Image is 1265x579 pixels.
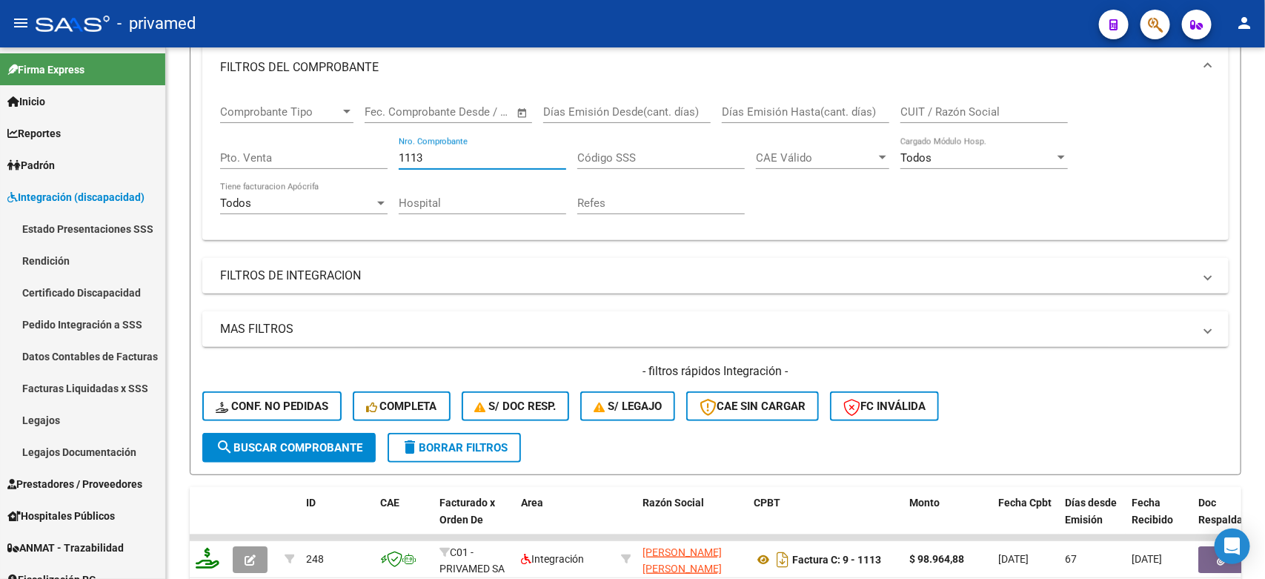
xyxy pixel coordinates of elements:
span: [PERSON_NAME] [PERSON_NAME] [643,546,722,575]
span: S/ legajo [594,400,662,413]
button: FC Inválida [830,391,939,421]
mat-panel-title: FILTROS DE INTEGRACION [220,268,1193,284]
input: Fecha inicio [365,105,425,119]
span: Prestadores / Proveedores [7,476,142,492]
span: Doc Respaldatoria [1198,497,1265,526]
span: 67 [1065,553,1077,565]
span: C01 - PRIVAMED SA [439,546,505,575]
datatable-header-cell: Facturado x Orden De [434,487,515,552]
button: S/ legajo [580,391,675,421]
mat-icon: person [1235,14,1253,32]
span: Comprobante Tipo [220,105,340,119]
span: Todos [220,196,251,210]
datatable-header-cell: Días desde Emisión [1059,487,1126,552]
datatable-header-cell: Razón Social [637,487,748,552]
span: Conf. no pedidas [216,400,328,413]
button: CAE SIN CARGAR [686,391,819,421]
strong: Factura C: 9 - 1113 [792,554,881,566]
button: S/ Doc Resp. [462,391,570,421]
span: Facturado x Orden De [439,497,495,526]
span: Area [521,497,543,509]
span: CPBT [754,497,780,509]
span: Integración [521,553,584,565]
strong: $ 98.964,88 [909,553,964,565]
span: 248 [306,553,324,565]
span: [DATE] [998,553,1029,565]
span: ID [306,497,316,509]
mat-panel-title: MAS FILTROS [220,321,1193,337]
span: S/ Doc Resp. [475,400,557,413]
span: ANMAT - Trazabilidad [7,540,124,556]
button: Completa [353,391,451,421]
input: Fecha fin [438,105,510,119]
span: Razón Social [643,497,704,509]
span: Padrón [7,157,55,173]
span: Buscar Comprobante [216,441,362,454]
span: Monto [909,497,940,509]
span: Todos [900,151,932,165]
button: Open calendar [514,105,531,122]
mat-expansion-panel-header: MAS FILTROS [202,311,1229,347]
span: CAE SIN CARGAR [700,400,806,413]
datatable-header-cell: Area [515,487,615,552]
button: Buscar Comprobante [202,433,376,463]
div: 23329973484 [643,544,742,575]
datatable-header-cell: CPBT [748,487,903,552]
span: [DATE] [1132,553,1162,565]
mat-icon: delete [401,438,419,456]
h4: - filtros rápidos Integración - [202,363,1229,380]
i: Descargar documento [773,548,792,572]
span: Fecha Cpbt [998,497,1052,509]
span: - privamed [117,7,196,40]
span: Fecha Recibido [1132,497,1173,526]
span: CAE [380,497,399,509]
button: Borrar Filtros [388,433,521,463]
div: FILTROS DEL COMPROBANTE [202,91,1229,240]
mat-expansion-panel-header: FILTROS DE INTEGRACION [202,258,1229,294]
span: Integración (discapacidad) [7,189,145,205]
mat-icon: search [216,438,233,456]
span: Firma Express [7,62,84,78]
span: CAE Válido [756,151,876,165]
span: Inicio [7,93,45,110]
div: Open Intercom Messenger [1215,529,1250,564]
span: Completa [366,400,437,413]
span: FC Inválida [843,400,926,413]
span: Días desde Emisión [1065,497,1117,526]
datatable-header-cell: ID [300,487,374,552]
span: Borrar Filtros [401,441,508,454]
datatable-header-cell: Fecha Cpbt [992,487,1059,552]
datatable-header-cell: Fecha Recibido [1126,487,1192,552]
span: Reportes [7,125,61,142]
mat-panel-title: FILTROS DEL COMPROBANTE [220,59,1193,76]
span: Hospitales Públicos [7,508,115,524]
button: Conf. no pedidas [202,391,342,421]
mat-expansion-panel-header: FILTROS DEL COMPROBANTE [202,44,1229,91]
mat-icon: menu [12,14,30,32]
datatable-header-cell: CAE [374,487,434,552]
datatable-header-cell: Monto [903,487,992,552]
